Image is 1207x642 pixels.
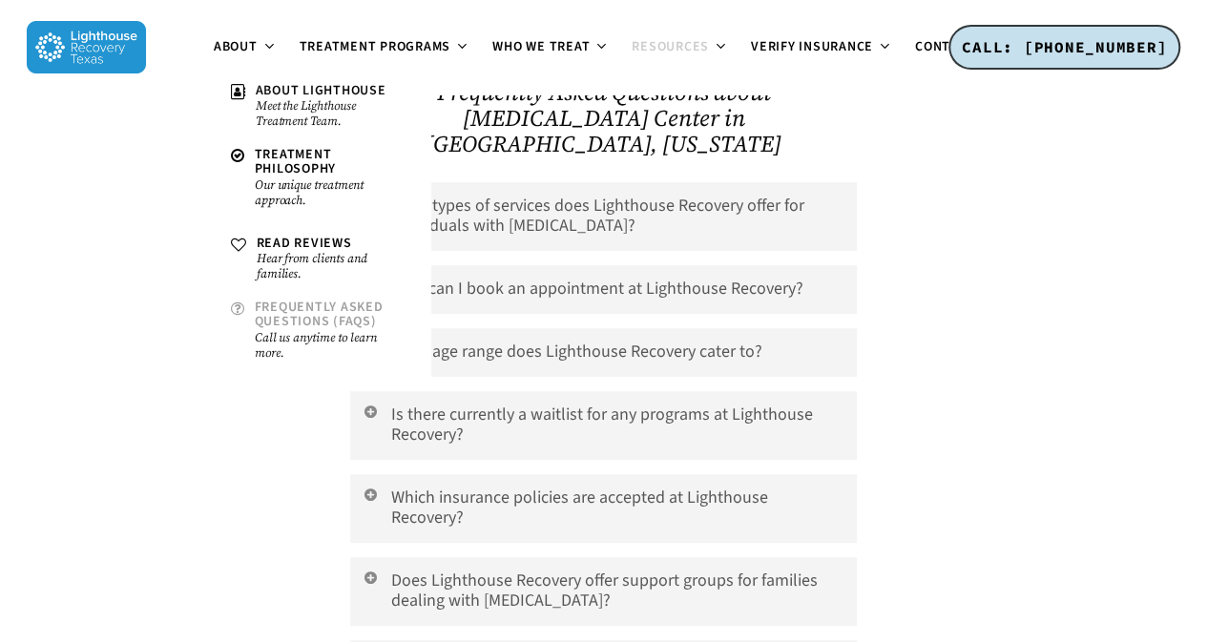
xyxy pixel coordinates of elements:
a: Is there currently a waitlist for any programs at Lighthouse Recovery? [350,391,857,460]
small: Meet the Lighthouse Treatment Team. [256,98,403,129]
img: Lighthouse Recovery Texas [27,21,146,73]
a: Contact [904,40,1005,55]
span: Treatment Programs [300,37,451,56]
a: Which insurance policies are accepted at Lighthouse Recovery? [350,474,857,543]
span: About [214,37,258,56]
span: Frequently Asked Questions (FAQs) [255,298,384,331]
small: Our unique treatment approach. [255,177,403,208]
a: CALL: [PHONE_NUMBER] [948,25,1180,71]
a: Frequently Asked Questions (FAQs)Call us anytime to learn more. [221,291,412,370]
a: Resources [620,40,739,55]
a: Who We Treat [481,40,620,55]
span: CALL: [PHONE_NUMBER] [962,37,1167,56]
a: Verify Insurance [739,40,904,55]
span: Verify Insurance [751,37,873,56]
a: Treatment Programs [288,40,482,55]
a: What age range does Lighthouse Recovery cater to? [350,328,857,377]
small: Call us anytime to learn more. [255,330,403,361]
a: What types of services does Lighthouse Recovery offer for individuals with [MEDICAL_DATA]? [350,182,857,251]
a: How can I book an appointment at Lighthouse Recovery? [350,265,857,314]
small: Hear from clients and families. [257,251,403,281]
a: Read ReviewsHear from clients and families. [221,227,412,291]
span: Read Reviews [257,234,352,253]
h2: Frequently Asked Questions about [MEDICAL_DATA] Center in [GEOGRAPHIC_DATA], [US_STATE] [350,79,857,157]
span: Contact [915,37,974,56]
span: Treatment Philosophy [255,145,337,178]
span: About Lighthouse [256,81,386,100]
a: About [202,40,288,55]
span: Who We Treat [492,37,590,56]
span: Resources [632,37,709,56]
a: About LighthouseMeet the Lighthouse Treatment Team. [221,74,412,138]
a: Treatment PhilosophyOur unique treatment approach. [221,138,412,217]
a: Does Lighthouse Recovery offer support groups for families dealing with [MEDICAL_DATA]? [350,557,857,626]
